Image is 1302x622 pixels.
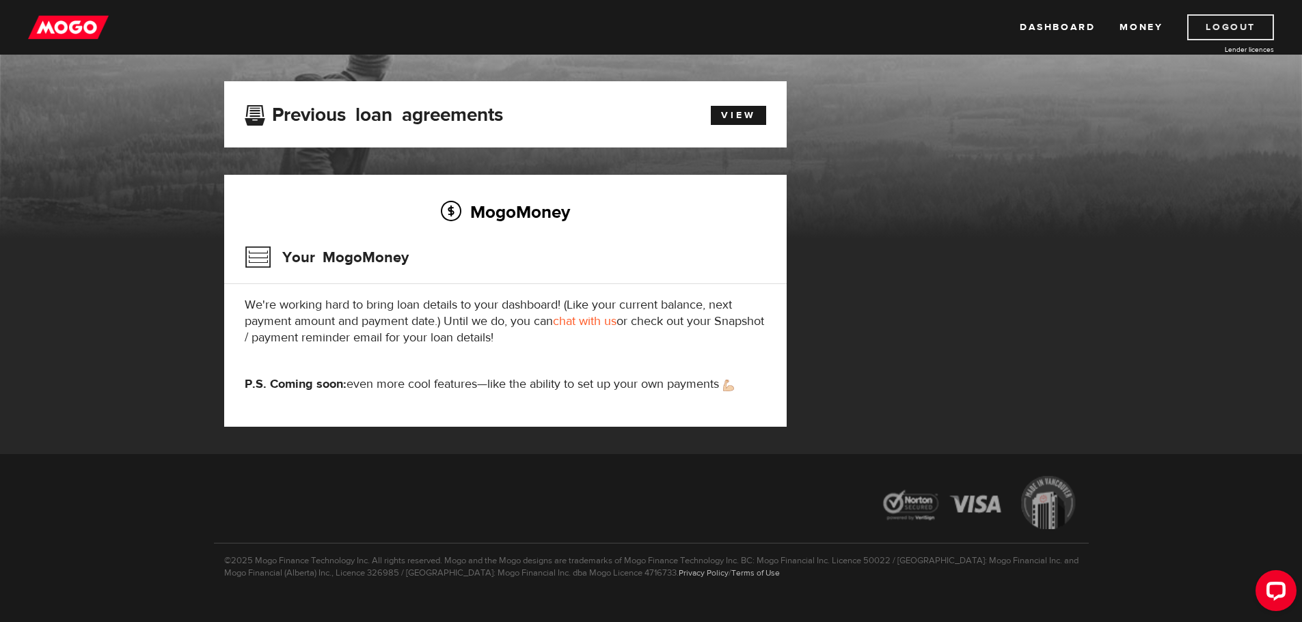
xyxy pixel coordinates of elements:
[731,567,780,578] a: Terms of Use
[711,106,766,125] a: View
[214,543,1089,579] p: ©2025 Mogo Finance Technology Inc. All rights reserved. Mogo and the Mogo designs are trademarks ...
[1171,44,1274,55] a: Lender licences
[245,197,766,226] h2: MogoMoney
[1120,14,1163,40] a: Money
[245,240,409,275] h3: Your MogoMoney
[679,567,729,578] a: Privacy Policy
[870,466,1089,543] img: legal-icons-92a2ffecb4d32d839781d1b4e4802d7b.png
[245,376,347,392] strong: P.S. Coming soon:
[723,380,734,391] img: strong arm emoji
[1245,565,1302,622] iframe: LiveChat chat widget
[1020,14,1095,40] a: Dashboard
[245,104,503,122] h3: Previous loan agreements
[1187,14,1274,40] a: Logout
[245,297,766,346] p: We're working hard to bring loan details to your dashboard! (Like your current balance, next paym...
[28,14,109,40] img: mogo_logo-11ee424be714fa7cbb0f0f49df9e16ec.png
[553,313,616,329] a: chat with us
[245,376,766,393] p: even more cool features—like the ability to set up your own payments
